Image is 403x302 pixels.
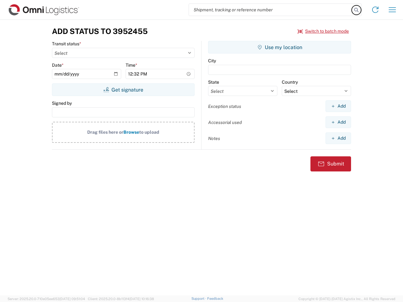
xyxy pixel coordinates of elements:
[129,297,154,301] span: [DATE] 10:16:38
[208,79,219,85] label: State
[208,58,216,64] label: City
[326,100,351,112] button: Add
[139,130,159,135] span: to upload
[52,27,148,36] h3: Add Status to 3952455
[310,156,351,171] button: Submit
[326,116,351,128] button: Add
[298,296,395,302] span: Copyright © [DATE]-[DATE] Agistix Inc., All Rights Reserved
[123,130,139,135] span: Browse
[208,120,242,125] label: Accessorial used
[87,130,123,135] span: Drag files here or
[189,4,352,16] input: Shipment, tracking or reference number
[88,297,154,301] span: Client: 2025.20.0-8b113f4
[208,136,220,141] label: Notes
[208,41,351,53] button: Use my location
[207,297,223,300] a: Feedback
[60,297,85,301] span: [DATE] 09:51:04
[208,103,241,109] label: Exception status
[298,26,349,36] button: Switch to batch mode
[191,297,207,300] a: Support
[52,83,195,96] button: Get signature
[52,100,72,106] label: Signed by
[126,62,137,68] label: Time
[326,132,351,144] button: Add
[52,41,81,47] label: Transit status
[8,297,85,301] span: Server: 2025.20.0-710e05ee653
[282,79,298,85] label: Country
[52,62,64,68] label: Date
